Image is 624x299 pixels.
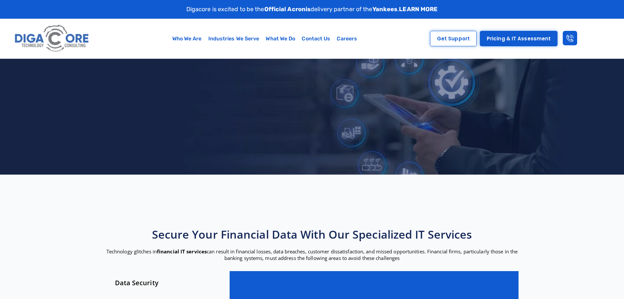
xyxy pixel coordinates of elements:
[169,31,205,46] a: Who We Are
[157,248,207,255] strong: financial IT services
[205,31,263,46] a: Industries We Serve
[123,31,407,46] nav: Menu
[106,271,230,295] div: Data Security
[480,31,558,46] a: Pricing & IT Assessment
[372,6,398,13] strong: Yankees
[262,31,298,46] a: What We Do
[437,36,470,41] span: Get Support
[13,22,91,55] img: Digacore logo 1
[103,248,522,261] p: Technology glitches in can result in financial losses, data breaches, customer dissatisfaction, a...
[103,227,522,242] h2: Secure Your Financial Data with Our Specialized IT Services
[264,6,311,13] strong: Official Acronis
[186,5,438,14] p: Digacore is excited to be the delivery partner of the .
[430,31,477,46] a: Get Support
[333,31,360,46] a: Careers
[399,6,438,13] a: LEARN MORE
[298,31,333,46] a: Contact Us
[487,36,551,41] span: Pricing & IT Assessment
